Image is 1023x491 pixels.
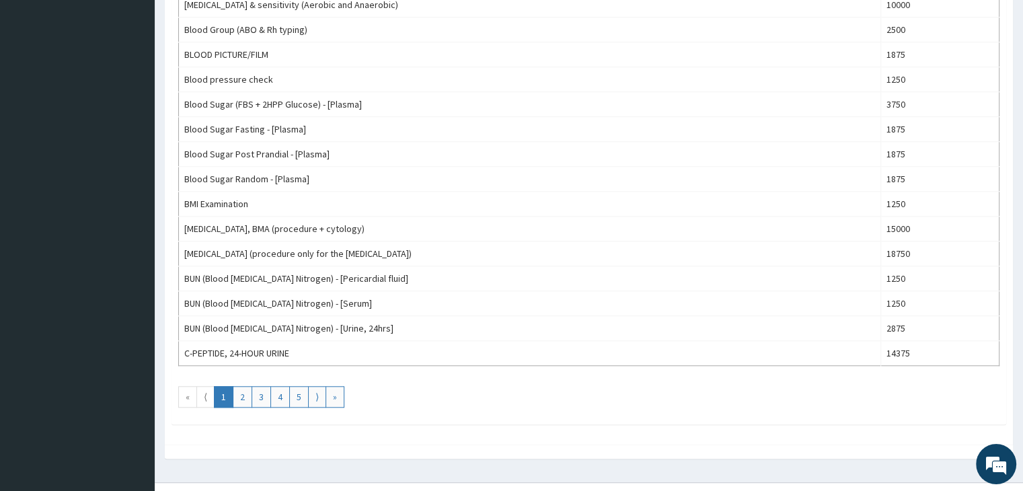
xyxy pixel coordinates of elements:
img: d_794563401_company_1708531726252_794563401 [25,67,54,101]
textarea: Type your message and hit 'Enter' [7,339,256,386]
td: 1250 [881,291,999,316]
td: Blood Sugar Post Prandial - [Plasma] [179,142,881,167]
div: Minimize live chat window [221,7,253,39]
div: Chat with us now [70,75,226,93]
span: We're online! [78,155,186,291]
td: BUN (Blood [MEDICAL_DATA] Nitrogen) - [Serum] [179,291,881,316]
td: 3750 [881,92,999,117]
a: Go to page number 1 [214,386,233,408]
td: 14375 [881,341,999,366]
a: Go to page number 2 [233,386,252,408]
td: [MEDICAL_DATA] (procedure only for the [MEDICAL_DATA]) [179,241,881,266]
td: 1875 [881,42,999,67]
td: BUN (Blood [MEDICAL_DATA] Nitrogen) - [Urine, 24hrs] [179,316,881,341]
td: BUN (Blood [MEDICAL_DATA] Nitrogen) - [Pericardial fluid] [179,266,881,291]
td: Blood Group (ABO & Rh typing) [179,17,881,42]
a: Go to page number 4 [270,386,290,408]
a: Go to next page [308,386,326,408]
td: 15000 [881,217,999,241]
td: 1250 [881,192,999,217]
td: 1250 [881,67,999,92]
td: 1875 [881,142,999,167]
a: Go to page number 5 [289,386,309,408]
td: Blood Sugar Random - [Plasma] [179,167,881,192]
td: 18750 [881,241,999,266]
td: 1875 [881,117,999,142]
td: Blood Sugar Fasting - [Plasma] [179,117,881,142]
a: Go to first page [178,386,197,408]
td: [MEDICAL_DATA], BMA (procedure + cytology) [179,217,881,241]
td: 2875 [881,316,999,341]
td: 1875 [881,167,999,192]
td: 1250 [881,266,999,291]
td: BLOOD PICTURE/FILM [179,42,881,67]
td: BMI Examination [179,192,881,217]
a: Go to previous page [196,386,215,408]
a: Go to last page [326,386,344,408]
td: C-PEPTIDE, 24-HOUR URINE [179,341,881,366]
a: Go to page number 3 [252,386,271,408]
td: 2500 [881,17,999,42]
td: Blood pressure check [179,67,881,92]
td: Blood Sugar (FBS + 2HPP Glucose) - [Plasma] [179,92,881,117]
